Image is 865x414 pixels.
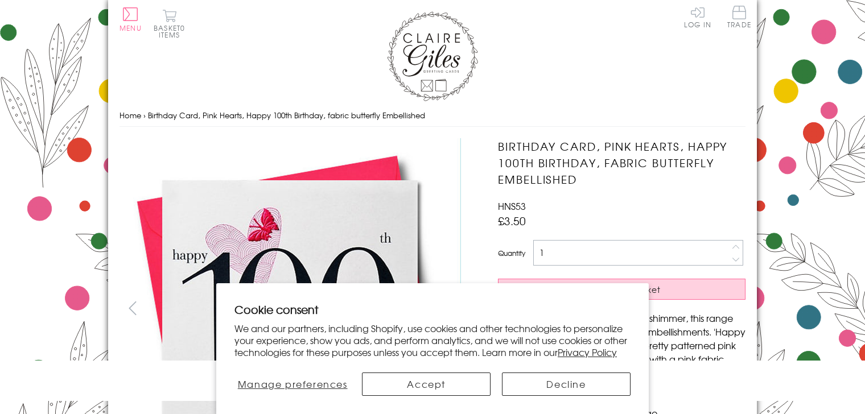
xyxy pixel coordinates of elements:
span: Menu [120,23,142,33]
span: Birthday Card, Pink Hearts, Happy 100th Birthday, fabric butterfly Embellished [148,110,425,121]
span: 0 items [159,23,185,40]
span: › [143,110,146,121]
span: Manage preferences [238,377,348,391]
button: Decline [502,372,631,396]
span: £3.50 [498,213,526,229]
button: prev [120,295,145,321]
h1: Birthday Card, Pink Hearts, Happy 100th Birthday, fabric butterfly Embellished [498,138,745,187]
button: Menu [120,7,142,31]
button: Manage preferences [234,372,351,396]
button: Accept [362,372,491,396]
button: Add to Basket [498,279,745,300]
a: Home [120,110,141,121]
a: Trade [727,6,751,30]
img: Claire Giles Greetings Cards [387,11,478,101]
a: Log In [684,6,711,28]
span: Trade [727,6,751,28]
a: Privacy Policy [558,345,617,359]
nav: breadcrumbs [120,104,745,127]
h2: Cookie consent [234,301,631,317]
label: Quantity [498,248,525,258]
button: Basket0 items [154,9,185,38]
p: We and our partners, including Shopify, use cookies and other technologies to personalize your ex... [234,322,631,358]
span: HNS53 [498,199,526,213]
